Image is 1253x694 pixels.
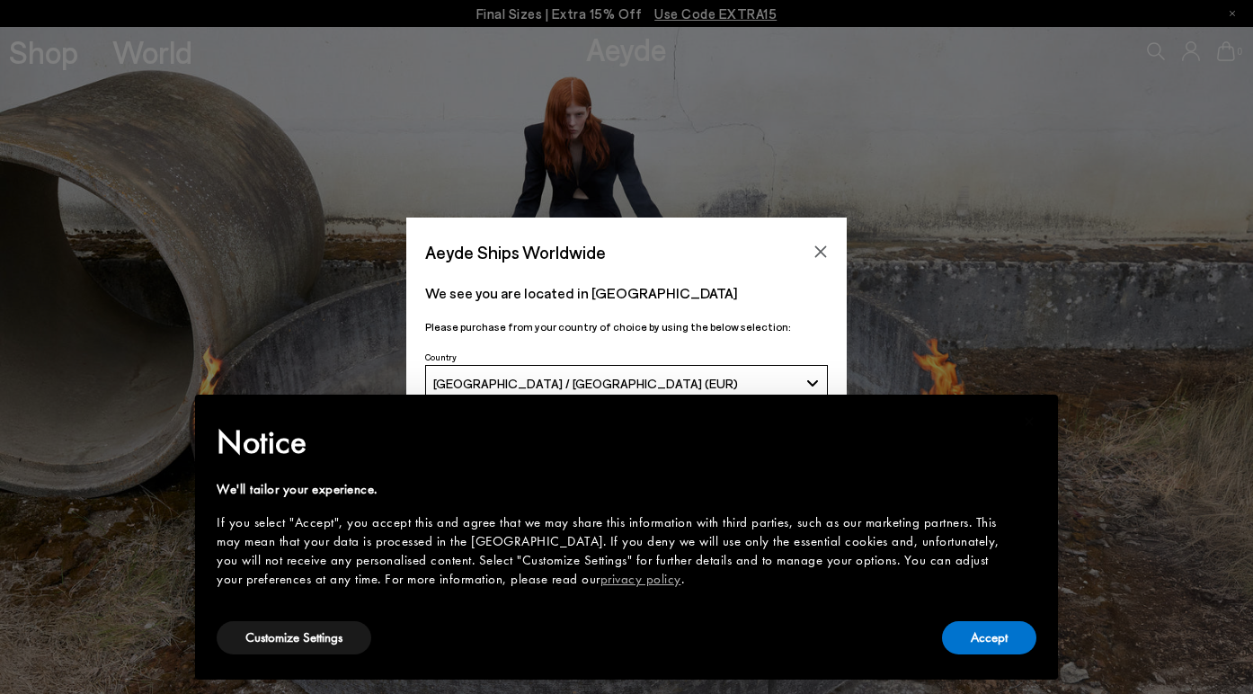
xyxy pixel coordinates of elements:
[217,419,1008,466] h2: Notice
[425,318,828,335] p: Please purchase from your country of choice by using the below selection:
[600,570,681,588] a: privacy policy
[217,480,1008,499] div: We'll tailor your experience.
[217,513,1008,589] div: If you select "Accept", you accept this and agree that we may share this information with third p...
[1024,407,1035,435] span: ×
[217,621,371,654] button: Customize Settings
[807,238,834,265] button: Close
[942,621,1036,654] button: Accept
[425,351,457,362] span: Country
[425,236,606,268] span: Aeyde Ships Worldwide
[1008,400,1051,443] button: Close this notice
[433,376,738,391] span: [GEOGRAPHIC_DATA] / [GEOGRAPHIC_DATA] (EUR)
[425,282,828,304] p: We see you are located in [GEOGRAPHIC_DATA]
